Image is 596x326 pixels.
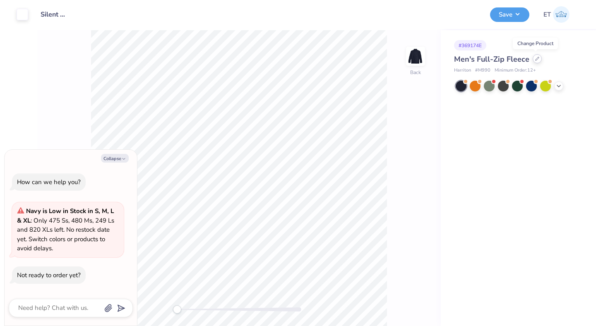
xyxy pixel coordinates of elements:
div: Not ready to order yet? [17,271,81,279]
button: Collapse [101,154,129,163]
div: Change Product [513,38,558,49]
span: Harriton [454,67,471,74]
span: ET [543,10,551,19]
a: ET [540,6,573,23]
div: Accessibility label [173,305,181,314]
img: Back [407,48,424,65]
div: Back [410,69,421,76]
span: # M990 [475,67,490,74]
div: # 369174E [454,40,486,50]
span: : Only 475 Ss, 480 Ms, 249 Ls and 820 XLs left. No restock date yet. Switch colors or products to... [17,207,114,252]
button: Save [490,7,529,22]
input: Untitled Design [34,6,75,23]
span: Minimum Order: 12 + [495,67,536,74]
div: How can we help you? [17,178,81,186]
span: Men's Full-Zip Fleece [454,54,529,64]
strong: Navy is Low in Stock in S, M, L & XL [17,207,114,225]
img: Elaina Thomas [553,6,570,23]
